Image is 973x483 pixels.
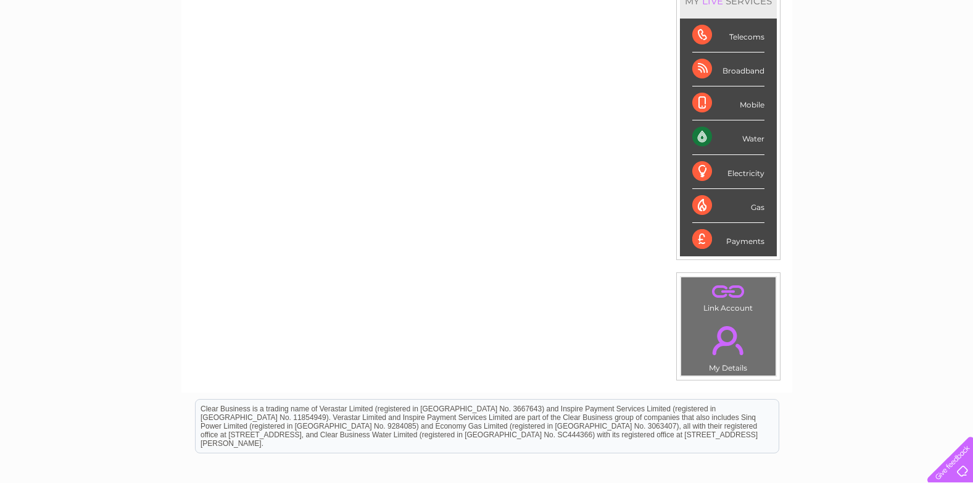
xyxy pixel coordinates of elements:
a: Water [756,52,779,62]
div: Payments [692,223,764,256]
a: Energy [787,52,814,62]
div: Mobile [692,86,764,120]
div: Gas [692,189,764,223]
a: Blog [866,52,884,62]
a: Telecoms [821,52,858,62]
div: Telecoms [692,19,764,52]
a: Log out [932,52,961,62]
a: . [684,319,772,362]
td: Link Account [681,277,776,316]
td: My Details [681,316,776,376]
a: Contact [891,52,921,62]
img: logo.png [34,32,97,70]
a: . [684,280,772,302]
div: Electricity [692,155,764,189]
div: Clear Business is a trading name of Verastar Limited (registered in [GEOGRAPHIC_DATA] No. 3667643... [196,7,779,60]
a: 0333 014 3131 [740,6,826,22]
div: Broadband [692,52,764,86]
div: Water [692,120,764,154]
